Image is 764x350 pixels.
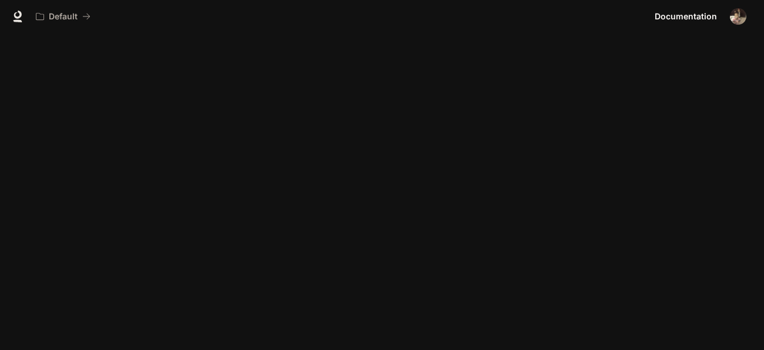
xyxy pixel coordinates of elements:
span: Documentation [655,9,717,24]
button: User avatar [726,5,750,28]
button: All workspaces [31,5,96,28]
img: User avatar [730,8,746,25]
p: Default [49,12,78,22]
a: Documentation [650,5,722,28]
